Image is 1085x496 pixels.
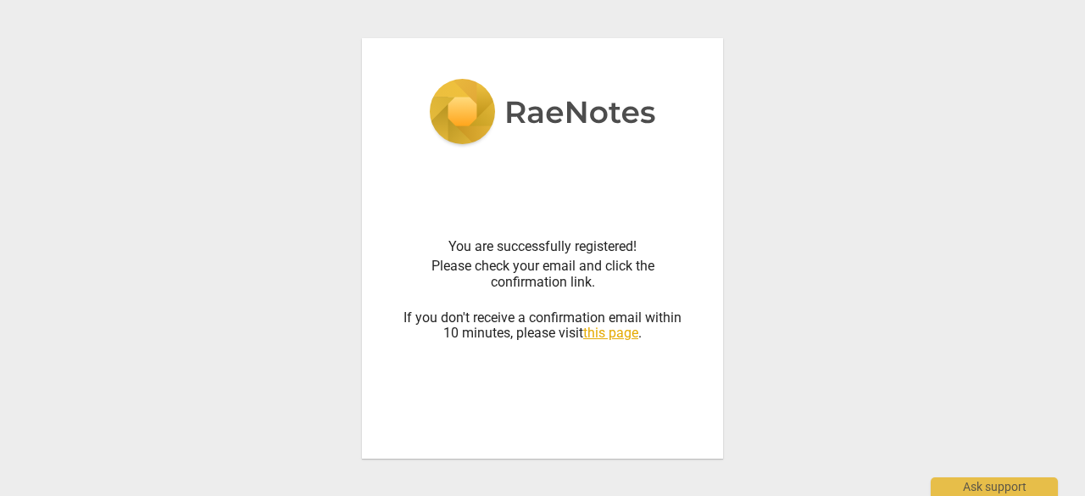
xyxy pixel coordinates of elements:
div: If you don't receive a confirmation email within 10 minutes, please visit . [403,294,682,341]
a: this page [583,325,638,341]
div: Ask support [931,477,1058,496]
div: You are successfully registered! [403,239,682,254]
img: 5ac2273c67554f335776073100b6d88f.svg [429,79,656,148]
div: Please check your email and click the confirmation link. [403,259,682,290]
